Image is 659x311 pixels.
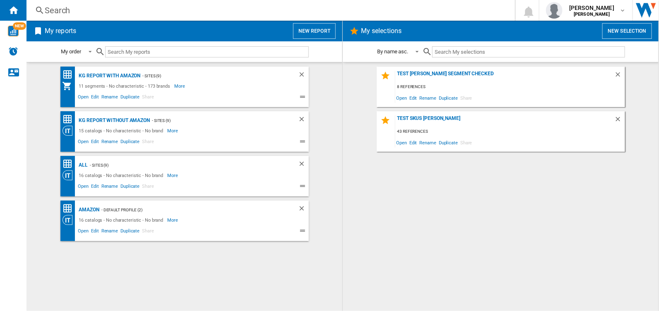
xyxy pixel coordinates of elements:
[119,138,141,148] span: Duplicate
[438,137,459,148] span: Duplicate
[63,114,77,124] div: Price Matrix
[77,227,90,237] span: Open
[359,23,403,39] h2: My selections
[77,71,141,81] div: KG Report with Amazon
[77,115,150,126] div: KG Report without Amazon
[77,182,90,192] span: Open
[459,137,474,148] span: Share
[100,138,119,148] span: Rename
[298,71,309,81] div: Delete
[141,93,155,103] span: Share
[167,215,179,225] span: More
[119,182,141,192] span: Duplicate
[459,92,474,103] span: Share
[150,115,281,126] div: - sites (9)
[63,170,77,180] div: Category View
[63,69,77,80] div: Price Matrix
[77,93,90,103] span: Open
[395,115,614,127] div: test SKUs [PERSON_NAME]
[167,126,179,136] span: More
[418,92,438,103] span: Rename
[63,81,77,91] div: My Assortment
[63,215,77,225] div: Category View
[574,12,610,17] b: [PERSON_NAME]
[8,46,18,56] img: alerts-logo.svg
[100,227,119,237] span: Rename
[119,227,141,237] span: Duplicate
[614,71,625,82] div: Delete
[8,26,19,36] img: wise-card.svg
[298,205,309,215] div: Delete
[77,205,99,215] div: AMAZON
[174,81,186,91] span: More
[63,126,77,136] div: Category View
[141,138,155,148] span: Share
[569,4,614,12] span: [PERSON_NAME]
[63,159,77,169] div: Price Matrix
[546,2,563,19] img: profile.jpg
[395,127,625,137] div: 43 references
[77,138,90,148] span: Open
[90,138,100,148] span: Edit
[77,160,88,170] div: ALL
[77,170,168,180] div: 16 catalogs - No characteristic - No brand
[602,23,652,39] button: New selection
[167,170,179,180] span: More
[45,5,493,16] div: Search
[395,71,614,82] div: test [PERSON_NAME] segment checked
[408,92,418,103] span: Edit
[438,92,459,103] span: Duplicate
[90,182,100,192] span: Edit
[141,227,155,237] span: Share
[293,23,336,39] button: New report
[43,23,78,39] h2: My reports
[63,203,77,214] div: Price Matrix
[77,215,168,225] div: 16 catalogs - No characteristic - No brand
[408,137,418,148] span: Edit
[77,126,168,136] div: 15 catalogs - No characteristic - No brand
[140,71,281,81] div: - sites (9)
[298,115,309,126] div: Delete
[298,160,309,170] div: Delete
[395,92,409,103] span: Open
[395,137,409,148] span: Open
[100,93,119,103] span: Rename
[99,205,281,215] div: - Default profile (2)
[90,93,100,103] span: Edit
[90,227,100,237] span: Edit
[432,46,625,57] input: Search My selections
[119,93,141,103] span: Duplicate
[105,46,309,57] input: Search My reports
[141,182,155,192] span: Share
[395,82,625,92] div: 8 references
[61,48,81,55] div: My order
[100,182,119,192] span: Rename
[77,81,175,91] div: 11 segments - No characteristic - 173 brands
[13,22,26,30] span: NEW
[614,115,625,127] div: Delete
[88,160,281,170] div: - sites (9)
[378,48,409,55] div: By name asc.
[418,137,438,148] span: Rename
